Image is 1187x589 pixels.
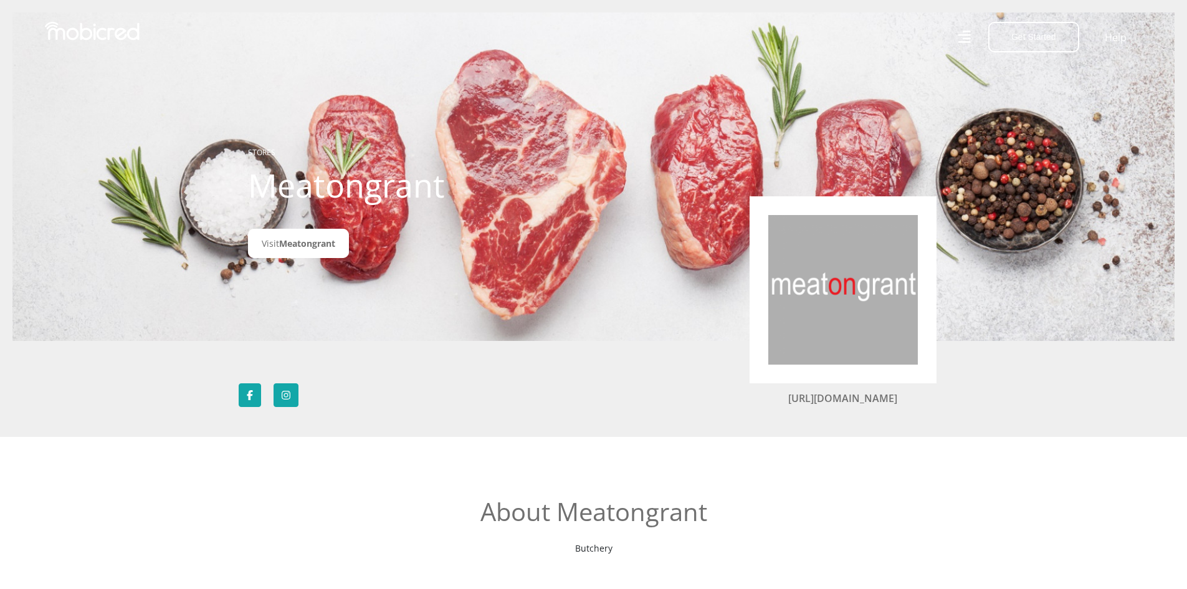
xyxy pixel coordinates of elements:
h1: Meatongrant [248,166,525,204]
h2: About Meatongrant [366,497,821,527]
a: Help [1104,29,1127,45]
a: Follow Meatongrant on Instagram [274,383,298,407]
button: Get Started [988,22,1079,52]
p: Butchery [366,542,821,555]
a: VisitMeatongrant [248,229,349,258]
img: Meatongrant [768,215,918,365]
a: [URL][DOMAIN_NAME] [788,391,897,405]
img: Mobicred [45,22,140,41]
a: STORES [248,147,275,158]
a: Follow Meatongrant on Facebook [239,383,261,407]
span: Meatongrant [279,237,335,249]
